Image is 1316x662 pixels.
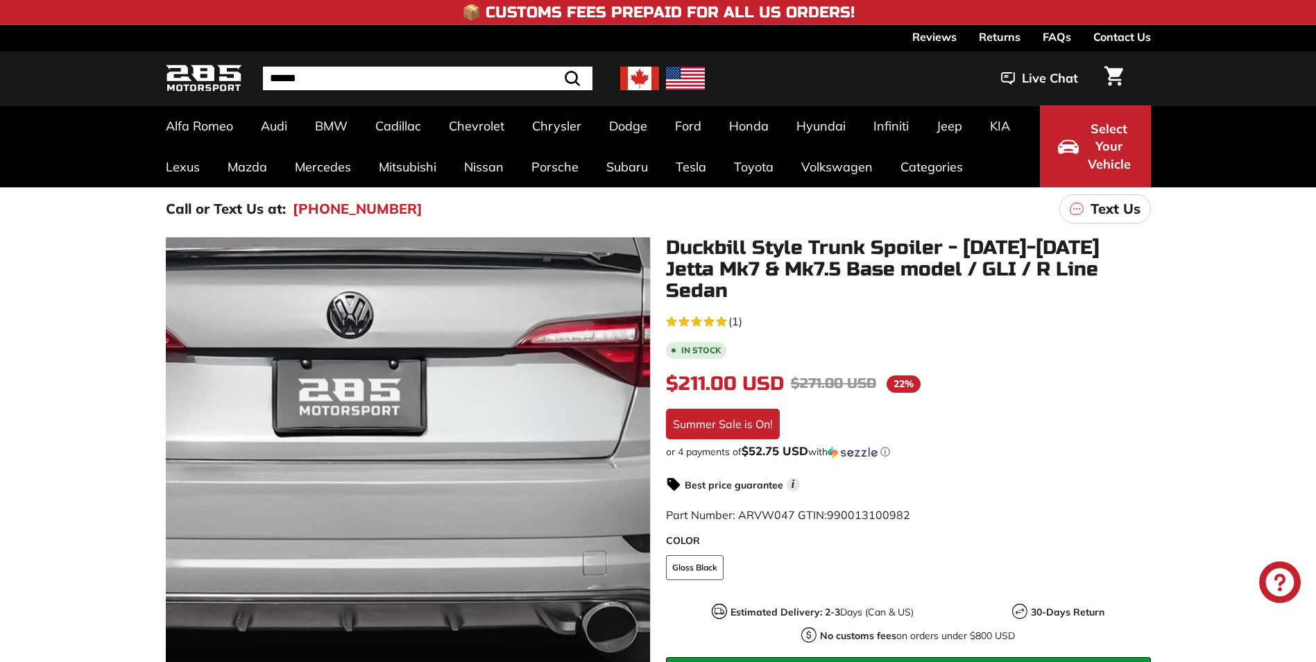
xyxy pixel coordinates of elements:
[742,443,808,458] span: $52.75 USD
[912,25,957,49] a: Reviews
[166,198,286,219] p: Call or Text Us at:
[247,105,301,146] a: Audi
[592,146,662,187] a: Subaru
[666,445,1151,459] div: or 4 payments of$52.75 USDwithSezzle Click to learn more about Sezzle
[720,146,787,187] a: Toyota
[301,105,361,146] a: BMW
[1022,69,1078,87] span: Live Chat
[263,67,592,90] input: Search
[166,62,242,95] img: Logo_285_Motorsport_areodynamics_components
[728,313,742,330] span: (1)
[666,508,910,522] span: Part Number: ARVW047 GTIN:
[1031,606,1104,618] strong: 30-Days Return
[685,479,783,491] strong: Best price guarantee
[518,146,592,187] a: Porsche
[462,4,855,21] h4: 📦 Customs Fees Prepaid for All US Orders!
[976,105,1024,146] a: KIA
[361,105,435,146] a: Cadillac
[666,372,784,396] span: $211.00 USD
[887,375,921,393] span: 22%
[450,146,518,187] a: Nissan
[860,105,923,146] a: Infiniti
[152,105,247,146] a: Alfa Romeo
[983,61,1096,96] button: Live Chat
[293,198,422,219] a: [PHONE_NUMBER]
[1093,25,1151,49] a: Contact Us
[1091,198,1140,219] p: Text Us
[730,606,840,618] strong: Estimated Delivery: 2-3
[827,508,910,522] span: 990013100982
[1040,105,1151,187] button: Select Your Vehicle
[281,146,365,187] a: Mercedes
[365,146,450,187] a: Mitsubishi
[518,105,595,146] a: Chrysler
[681,346,721,355] b: In stock
[666,409,780,439] div: Summer Sale is On!
[979,25,1020,49] a: Returns
[1255,561,1305,606] inbox-online-store-chat: Shopify online store chat
[787,478,800,491] span: i
[923,105,976,146] a: Jeep
[787,146,887,187] a: Volkswagen
[666,312,1151,330] a: 5.0 rating (1 votes)
[666,534,1151,548] label: COLOR
[828,446,878,459] img: Sezzle
[783,105,860,146] a: Hyundai
[1043,25,1071,49] a: FAQs
[715,105,783,146] a: Honda
[1096,55,1131,102] a: Cart
[214,146,281,187] a: Mazda
[435,105,518,146] a: Chevrolet
[662,146,720,187] a: Tesla
[887,146,977,187] a: Categories
[666,445,1151,459] div: or 4 payments of with
[152,146,214,187] a: Lexus
[791,375,876,392] span: $271.00 USD
[1059,194,1151,223] a: Text Us
[661,105,715,146] a: Ford
[1086,120,1133,173] span: Select Your Vehicle
[730,605,914,620] p: Days (Can & US)
[595,105,661,146] a: Dodge
[666,237,1151,301] h1: Duckbill Style Trunk Spoiler - [DATE]-[DATE] Jetta Mk7 & Mk7.5 Base model / GLI / R Line Sedan
[820,629,1015,643] p: on orders under $800 USD
[820,629,896,642] strong: No customs fees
